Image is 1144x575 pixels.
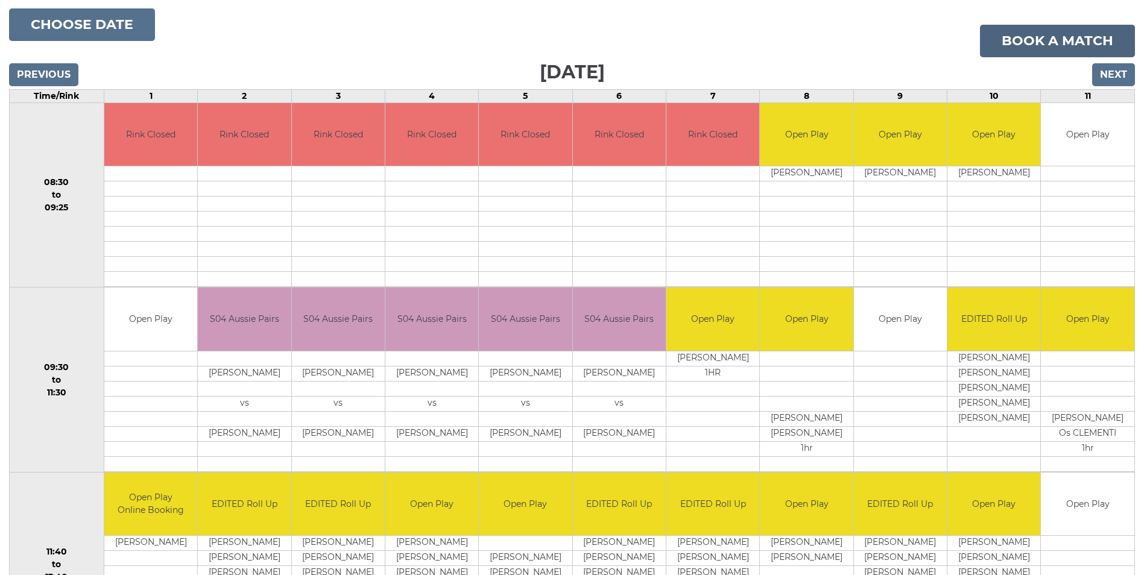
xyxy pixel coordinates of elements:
[198,426,291,441] td: [PERSON_NAME]
[947,551,1040,566] td: [PERSON_NAME]
[198,287,291,351] td: S04 Aussie Pairs
[947,473,1040,536] td: Open Play
[947,411,1040,426] td: [PERSON_NAME]
[760,166,853,181] td: [PERSON_NAME]
[385,551,478,566] td: [PERSON_NAME]
[198,366,291,381] td: [PERSON_NAME]
[854,536,947,551] td: [PERSON_NAME]
[104,103,197,166] td: Rink Closed
[479,287,572,351] td: S04 Aussie Pairs
[479,473,572,536] td: Open Play
[947,366,1040,381] td: [PERSON_NAME]
[385,366,478,381] td: [PERSON_NAME]
[1041,426,1134,441] td: Os CLEMENTI
[666,366,759,381] td: 1HR
[479,366,572,381] td: [PERSON_NAME]
[947,166,1040,181] td: [PERSON_NAME]
[760,536,853,551] td: [PERSON_NAME]
[292,473,385,536] td: EDITED Roll Up
[1041,287,1134,351] td: Open Play
[573,396,666,411] td: vs
[1041,411,1134,426] td: [PERSON_NAME]
[198,473,291,536] td: EDITED Roll Up
[947,351,1040,366] td: [PERSON_NAME]
[104,536,197,551] td: [PERSON_NAME]
[760,411,853,426] td: [PERSON_NAME]
[10,287,104,473] td: 09:30 to 11:30
[760,287,853,351] td: Open Play
[572,89,666,102] td: 6
[198,89,291,102] td: 2
[385,473,478,536] td: Open Play
[292,366,385,381] td: [PERSON_NAME]
[854,287,947,351] td: Open Play
[760,473,853,536] td: Open Play
[854,103,947,166] td: Open Play
[10,102,104,287] td: 08:30 to 09:25
[198,103,291,166] td: Rink Closed
[760,103,853,166] td: Open Play
[1041,473,1134,536] td: Open Play
[666,89,760,102] td: 7
[666,351,759,366] td: [PERSON_NAME]
[947,287,1040,351] td: EDITED Roll Up
[854,473,947,536] td: EDITED Roll Up
[292,287,385,351] td: S04 Aussie Pairs
[1041,89,1135,102] td: 11
[854,551,947,566] td: [PERSON_NAME]
[479,426,572,441] td: [PERSON_NAME]
[104,473,197,536] td: Open Play Online Booking
[104,287,197,351] td: Open Play
[666,287,759,351] td: Open Play
[573,536,666,551] td: [PERSON_NAME]
[292,103,385,166] td: Rink Closed
[9,63,78,86] input: Previous
[854,166,947,181] td: [PERSON_NAME]
[947,89,1041,102] td: 10
[947,536,1040,551] td: [PERSON_NAME]
[980,25,1135,57] a: Book a match
[573,103,666,166] td: Rink Closed
[292,536,385,551] td: [PERSON_NAME]
[1041,441,1134,456] td: 1hr
[666,103,759,166] td: Rink Closed
[479,396,572,411] td: vs
[385,426,478,441] td: [PERSON_NAME]
[1041,103,1134,166] td: Open Play
[104,89,197,102] td: 1
[292,551,385,566] td: [PERSON_NAME]
[760,426,853,441] td: [PERSON_NAME]
[760,551,853,566] td: [PERSON_NAME]
[479,89,572,102] td: 5
[666,551,759,566] td: [PERSON_NAME]
[291,89,385,102] td: 3
[760,89,853,102] td: 8
[385,287,478,351] td: S04 Aussie Pairs
[666,473,759,536] td: EDITED Roll Up
[573,366,666,381] td: [PERSON_NAME]
[198,536,291,551] td: [PERSON_NAME]
[9,8,155,41] button: Choose date
[479,551,572,566] td: [PERSON_NAME]
[666,536,759,551] td: [PERSON_NAME]
[385,396,478,411] td: vs
[385,89,478,102] td: 4
[385,536,478,551] td: [PERSON_NAME]
[198,551,291,566] td: [PERSON_NAME]
[292,426,385,441] td: [PERSON_NAME]
[853,89,947,102] td: 9
[573,551,666,566] td: [PERSON_NAME]
[292,396,385,411] td: vs
[573,426,666,441] td: [PERSON_NAME]
[1092,63,1135,86] input: Next
[947,103,1040,166] td: Open Play
[385,103,478,166] td: Rink Closed
[760,441,853,456] td: 1hr
[947,381,1040,396] td: [PERSON_NAME]
[10,89,104,102] td: Time/Rink
[198,396,291,411] td: vs
[479,103,572,166] td: Rink Closed
[573,287,666,351] td: S04 Aussie Pairs
[947,396,1040,411] td: [PERSON_NAME]
[573,473,666,536] td: EDITED Roll Up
